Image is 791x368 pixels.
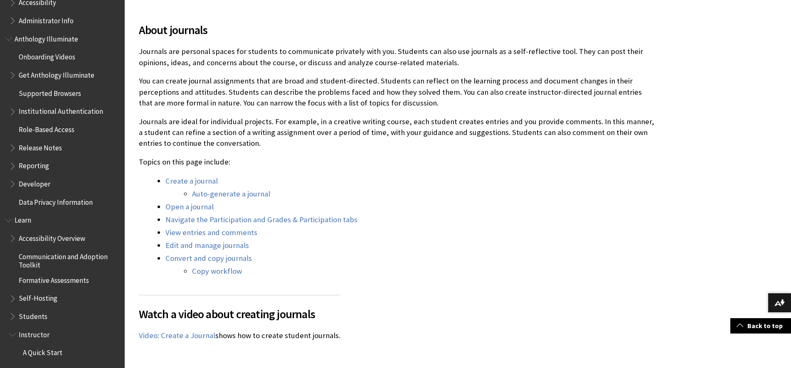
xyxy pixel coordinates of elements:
span: Accessibility Overview [19,231,85,243]
span: Instructor [19,328,49,339]
span: Formative Assessments [19,273,89,285]
p: Journals are ideal for individual projects. For example, in a creative writing course, each stude... [139,116,654,149]
span: Developer [19,177,50,188]
a: Edit and manage journals [165,240,249,250]
span: Communication and Adoption Toolkit [19,250,119,269]
a: Video: Create a Journal [139,331,215,341]
a: Back to top [730,318,791,334]
p: Journals are personal spaces for students to communicate privately with you. Students can also us... [139,46,654,68]
span: Release Notes [19,141,62,152]
span: A Quick Start [23,346,62,357]
a: Open a journal [165,202,214,212]
p: You can create journal assignments that are broad and student-directed. Students can reflect on t... [139,76,654,108]
a: Navigate the Participation and Grades & Participation tabs [165,215,357,225]
span: Get Anthology Illuminate [19,68,94,79]
span: Supported Browsers [19,86,81,98]
span: Students [19,309,47,321]
p: Topics on this page include: [139,157,654,167]
span: Anthology Illuminate [15,32,78,43]
span: Learn [15,213,31,225]
nav: Book outline for Anthology Illuminate [5,32,120,209]
span: About journals [139,21,654,39]
span: Self-Hosting [19,292,57,303]
span: Watch a video about creating journals [139,305,340,323]
p: shows how to create student journals. [139,330,340,341]
a: Convert and copy journals [165,253,252,263]
a: Auto-generate a journal [192,189,270,199]
a: View entries and comments [165,228,257,238]
span: Administrator Info [19,14,74,25]
span: Onboarding Videos [19,50,75,61]
a: Copy workflow [192,266,242,276]
span: Institutional Authentication [19,105,103,116]
span: Reporting [19,159,49,170]
span: Role-Based Access [19,123,74,134]
a: Create a journal [165,176,218,186]
span: Data Privacy Information [19,195,93,206]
